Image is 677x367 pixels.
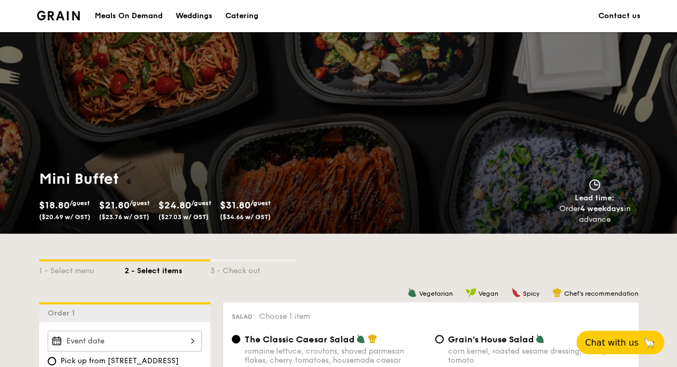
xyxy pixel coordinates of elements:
span: Vegan [478,290,498,297]
img: icon-vegetarian.fe4039eb.svg [407,288,417,297]
span: Grain's House Salad [448,334,534,344]
input: Pick up from [STREET_ADDRESS] [48,357,56,365]
input: Grain's House Saladcorn kernel, roasted sesame dressing, cherry tomato [435,335,444,343]
span: Pick up from [STREET_ADDRESS] [60,356,179,366]
span: $31.80 [220,199,250,211]
img: icon-chef-hat.a58ddaea.svg [368,334,377,343]
img: icon-spicy.37a8142b.svg [511,288,521,297]
span: /guest [70,199,90,207]
span: Choose 1 item [259,312,310,321]
img: Grain [37,11,80,20]
span: $24.80 [158,199,191,211]
span: 🦙 [643,336,656,349]
div: 2 - Select items [125,261,210,276]
span: The Classic Caesar Salad [245,334,355,344]
input: The Classic Caesar Saladromaine lettuce, croutons, shaved parmesan flakes, cherry tomatoes, house... [232,335,240,343]
div: corn kernel, roasted sesame dressing, cherry tomato [448,347,630,365]
span: Vegetarian [419,290,453,297]
div: 1 - Select menu [39,261,125,276]
a: Logotype [37,11,80,20]
img: icon-vegetarian.fe4039eb.svg [356,334,366,343]
span: $21.80 [99,199,130,211]
span: Order 1 [48,309,79,318]
span: /guest [130,199,150,207]
img: icon-vegan.f8ff3823.svg [466,288,476,297]
span: $18.80 [39,199,70,211]
span: Lead time: [575,193,614,203]
span: ($23.76 w/ GST) [99,213,149,221]
span: Chef's recommendation [564,290,638,297]
strong: 4 weekdays [580,204,624,213]
span: ($34.66 w/ GST) [220,213,271,221]
button: Chat with us🦙 [576,331,664,354]
div: Order in advance [547,204,643,225]
span: /guest [250,199,271,207]
div: 3 - Check out [210,261,296,276]
h1: Mini Buffet [39,169,334,189]
span: Chat with us [585,338,638,348]
img: icon-clock.2db775ea.svg [587,179,603,191]
img: icon-vegetarian.fe4039eb.svg [535,334,545,343]
span: ($27.03 w/ GST) [158,213,209,221]
span: Spicy [523,290,539,297]
input: Event date [48,331,202,351]
span: /guest [191,199,211,207]
img: icon-chef-hat.a58ddaea.svg [552,288,562,297]
span: Salad [232,313,253,320]
span: ($20.49 w/ GST) [39,213,90,221]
